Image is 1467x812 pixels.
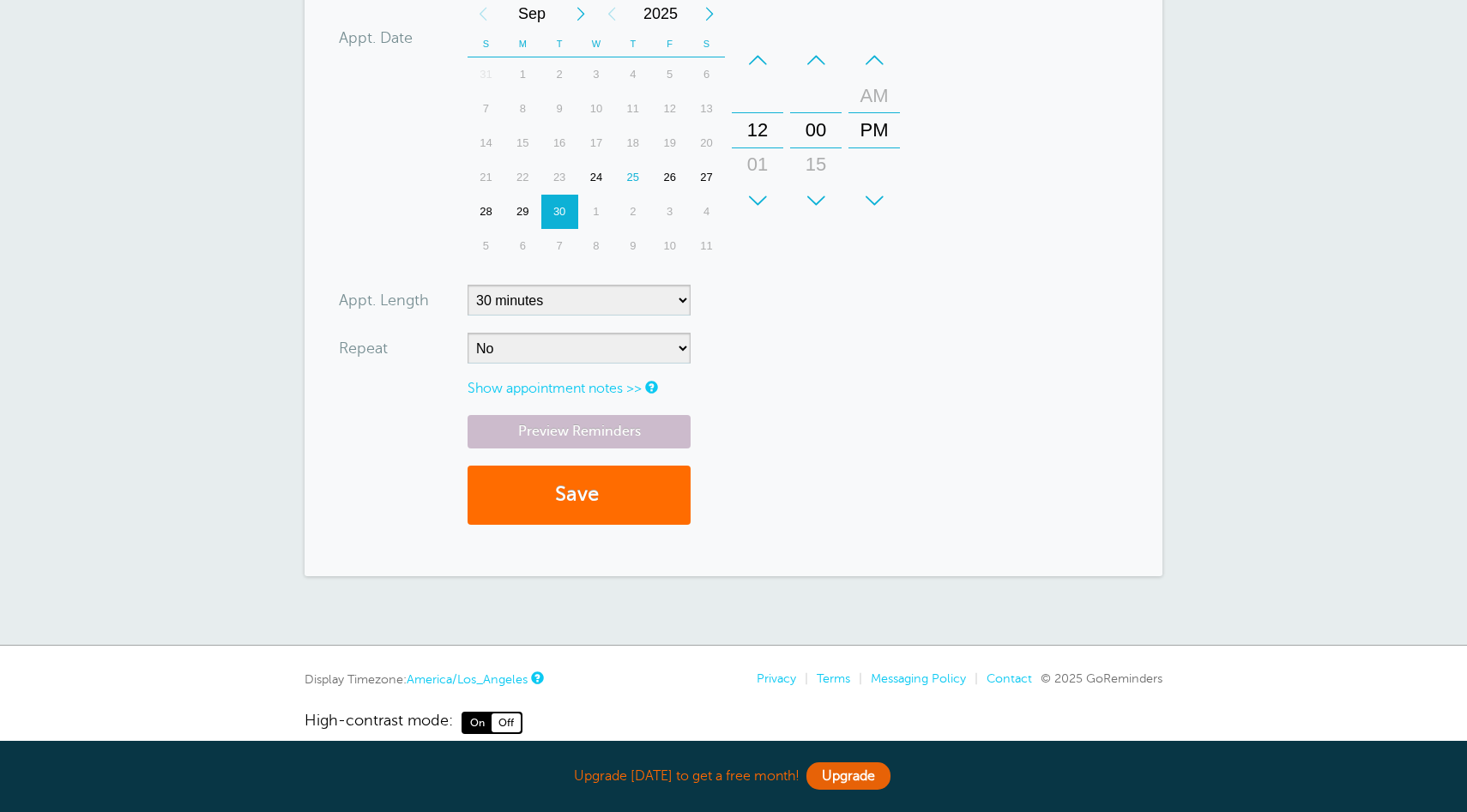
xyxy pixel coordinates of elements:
div: Tuesday, October 7 [541,229,578,263]
div: 5 [651,57,688,92]
div: Tuesday, September 30 [541,195,578,229]
div: 23 [541,160,578,195]
div: Upgrade [DATE] to get a free month! [305,758,1162,795]
div: 4 [688,195,725,229]
div: 11 [614,92,651,126]
div: 20 [688,126,725,160]
div: Wednesday, September 3 [578,57,615,92]
th: M [504,31,541,57]
div: 7 [468,92,504,126]
div: 10 [578,92,615,126]
div: 2 [541,57,578,92]
div: Sunday, August 31 [468,57,504,92]
label: Repeat [339,340,388,356]
div: Hours [732,43,783,218]
div: 30 [795,182,836,216]
th: S [468,31,504,57]
div: 14 [468,126,504,160]
li: | [850,671,862,686]
div: Saturday, September 20 [688,126,725,160]
div: Friday, September 5 [651,57,688,92]
div: 13 [688,92,725,126]
div: Tuesday, September 9 [541,92,578,126]
div: Monday, September 15 [504,126,541,160]
div: Thursday, September 11 [614,92,651,126]
li: | [796,671,808,686]
div: Today, Thursday, September 25 [614,160,651,195]
div: Monday, September 1 [504,57,541,92]
span: On [463,713,492,732]
div: Saturday, October 11 [688,229,725,263]
div: 8 [504,92,541,126]
a: America/Los_Angeles [407,672,528,686]
a: Preview Reminders [468,415,691,448]
div: Wednesday, October 8 [578,229,615,263]
div: PM [854,113,895,147]
li: | [966,671,978,686]
th: W [578,31,615,57]
div: Friday, October 10 [651,229,688,263]
div: Sunday, September 28 [468,195,504,229]
label: Appt. Date [339,30,413,45]
div: 24 [578,160,615,195]
div: 2 [614,195,651,229]
div: Sunday, October 5 [468,229,504,263]
div: Sunday, September 7 [468,92,504,126]
a: Show appointment notes >> [468,381,642,396]
div: 12 [737,113,778,147]
div: 4 [614,57,651,92]
span: © 2025 GoReminders [1041,671,1162,685]
div: 30 [541,195,578,229]
div: 25 [614,160,651,195]
div: Monday, October 6 [504,229,541,263]
a: Contact [987,671,1032,685]
div: Display Timezone: [305,671,541,687]
a: High-contrast mode: On Off [305,712,1162,734]
label: Appt. Length [339,292,429,308]
div: Friday, September 12 [651,92,688,126]
div: 21 [468,160,504,195]
div: 28 [468,195,504,229]
div: 9 [541,92,578,126]
div: Thursday, October 2 [614,195,651,229]
div: 15 [795,147,836,182]
div: Minutes [790,43,842,218]
div: 26 [651,160,688,195]
a: Messaging Policy [871,671,966,685]
div: 6 [504,229,541,263]
div: Thursday, September 18 [614,126,651,160]
div: 01 [737,147,778,182]
span: Off [492,713,521,732]
div: 22 [504,160,541,195]
div: 3 [578,57,615,92]
div: 02 [737,182,778,216]
div: Tuesday, September 2 [541,57,578,92]
div: 3 [651,195,688,229]
button: Save [468,466,691,525]
div: 31 [468,57,504,92]
div: Thursday, October 9 [614,229,651,263]
div: Monday, September 22 [504,160,541,195]
div: Sunday, September 21 [468,160,504,195]
div: Wednesday, September 24 [578,160,615,195]
div: 1 [504,57,541,92]
div: 00 [795,113,836,147]
div: 9 [614,229,651,263]
div: Tuesday, September 23 [541,160,578,195]
th: T [541,31,578,57]
div: Monday, September 29 [504,195,541,229]
div: Saturday, September 27 [688,160,725,195]
div: 18 [614,126,651,160]
div: 12 [651,92,688,126]
div: Wednesday, September 10 [578,92,615,126]
a: Privacy [757,671,796,685]
div: Monday, September 8 [504,92,541,126]
div: Saturday, September 13 [688,92,725,126]
div: 15 [504,126,541,160]
div: Thursday, September 4 [614,57,651,92]
div: 16 [541,126,578,160]
th: T [614,31,651,57]
div: Saturday, October 4 [688,195,725,229]
div: 27 [688,160,725,195]
span: High-contrast mode: [305,712,453,734]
